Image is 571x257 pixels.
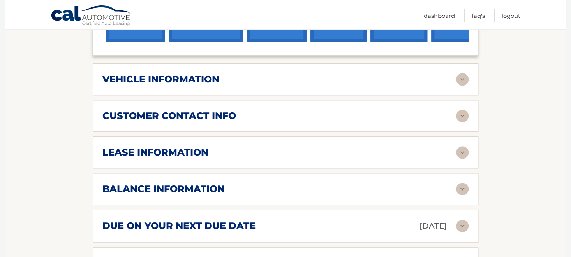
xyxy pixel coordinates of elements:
a: Logout [502,9,520,22]
h2: balance information [102,183,225,195]
h2: lease information [102,147,208,158]
img: accordion-rest.svg [456,73,469,86]
a: Cal Automotive [51,5,132,28]
a: FAQ's [472,9,485,22]
p: [DATE] [419,219,447,233]
h2: customer contact info [102,110,236,122]
a: Dashboard [424,9,455,22]
h2: due on your next due date [102,220,256,232]
img: accordion-rest.svg [456,220,469,232]
img: accordion-rest.svg [456,183,469,195]
img: accordion-rest.svg [456,146,469,159]
h2: vehicle information [102,73,219,85]
img: accordion-rest.svg [456,110,469,122]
